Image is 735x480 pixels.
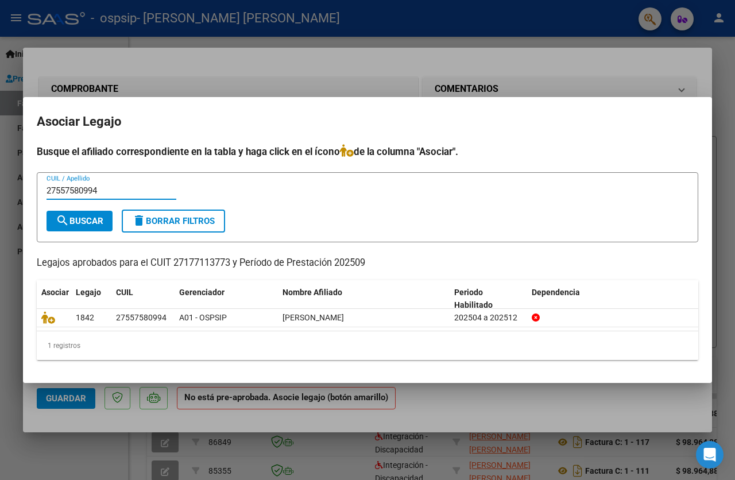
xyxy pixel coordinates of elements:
[41,288,69,297] span: Asociar
[76,313,94,322] span: 1842
[111,280,175,318] datatable-header-cell: CUIL
[283,288,342,297] span: Nombre Afiliado
[454,288,493,310] span: Periodo Habilitado
[37,111,698,133] h2: Asociar Legajo
[76,288,101,297] span: Legajo
[116,311,167,324] div: 27557580994
[132,216,215,226] span: Borrar Filtros
[37,256,698,270] p: Legajos aprobados para el CUIT 27177113773 y Período de Prestación 202509
[47,211,113,231] button: Buscar
[696,441,724,469] div: Open Intercom Messenger
[116,288,133,297] span: CUIL
[454,311,523,324] div: 202504 a 202512
[56,216,103,226] span: Buscar
[532,288,580,297] span: Dependencia
[37,280,71,318] datatable-header-cell: Asociar
[132,214,146,227] mat-icon: delete
[527,280,699,318] datatable-header-cell: Dependencia
[37,144,698,159] h4: Busque el afiliado correspondiente en la tabla y haga click en el ícono de la columna "Asociar".
[175,280,278,318] datatable-header-cell: Gerenciador
[71,280,111,318] datatable-header-cell: Legajo
[179,288,225,297] span: Gerenciador
[179,313,227,322] span: A01 - OSPSIP
[450,280,527,318] datatable-header-cell: Periodo Habilitado
[56,214,69,227] mat-icon: search
[37,331,698,360] div: 1 registros
[122,210,225,233] button: Borrar Filtros
[278,280,450,318] datatable-header-cell: Nombre Afiliado
[283,313,344,322] span: IRIARTE BELLA NICOLE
